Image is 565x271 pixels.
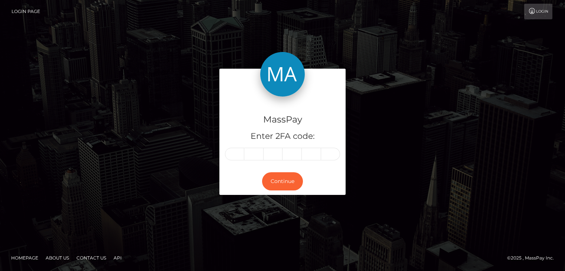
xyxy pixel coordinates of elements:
[8,252,41,264] a: Homepage
[262,172,303,190] button: Continue
[225,131,340,142] h5: Enter 2FA code:
[12,4,40,19] a: Login Page
[524,4,552,19] a: Login
[507,254,559,262] div: © 2025 , MassPay Inc.
[111,252,125,264] a: API
[43,252,72,264] a: About Us
[225,113,340,126] h4: MassPay
[260,52,305,97] img: MassPay
[74,252,109,264] a: Contact Us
